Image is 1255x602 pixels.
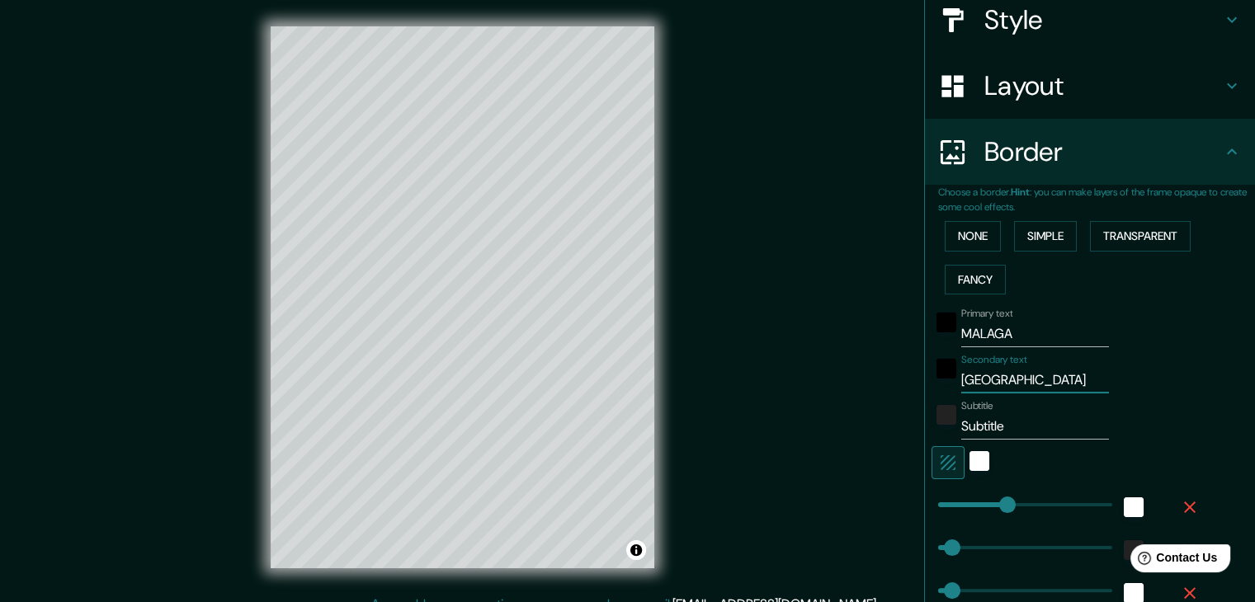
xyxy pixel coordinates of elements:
[925,53,1255,119] div: Layout
[626,540,646,560] button: Toggle attribution
[1011,186,1030,199] b: Hint
[937,405,956,425] button: color-222222
[938,185,1255,214] p: Choose a border. : you can make layers of the frame opaque to create some cool effects.
[1090,221,1191,252] button: Transparent
[961,307,1012,321] label: Primary text
[970,451,989,471] button: white
[1108,538,1237,584] iframe: Help widget launcher
[945,221,1001,252] button: None
[984,135,1222,168] h4: Border
[925,119,1255,185] div: Border
[937,359,956,379] button: black
[1124,497,1144,517] button: white
[961,399,993,413] label: Subtitle
[945,265,1006,295] button: Fancy
[984,3,1222,36] h4: Style
[984,69,1222,102] h4: Layout
[937,313,956,332] button: black
[961,353,1027,367] label: Secondary text
[1014,221,1077,252] button: Simple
